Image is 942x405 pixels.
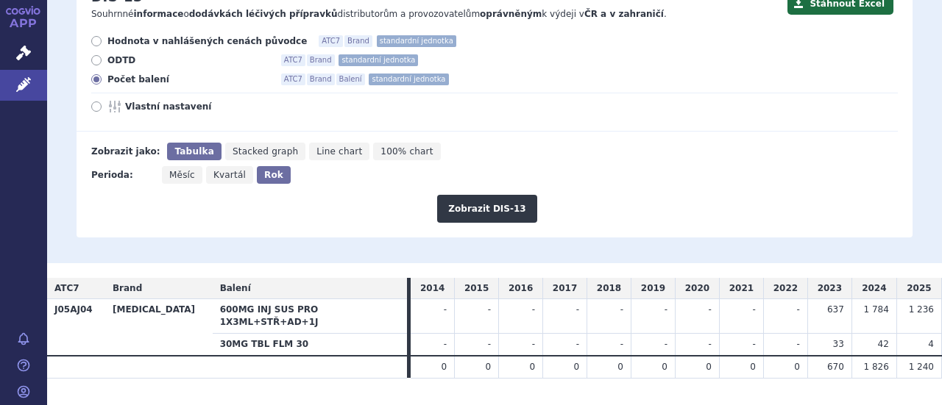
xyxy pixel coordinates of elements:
div: Zobrazit jako: [91,143,160,160]
th: 600MG INJ SUS PRO 1X3ML+STŘ+AD+1J [213,299,408,334]
strong: dodávkách léčivých přípravků [189,9,338,19]
th: [MEDICAL_DATA] [105,299,213,356]
span: - [665,304,667,315]
td: 2015 [455,278,499,299]
span: 1 240 [909,362,934,372]
span: 0 [794,362,800,372]
span: Line chart [316,146,362,157]
td: 2018 [587,278,631,299]
span: 1 236 [909,304,934,315]
div: Perioda: [91,166,155,184]
span: 0 [750,362,756,372]
td: 2022 [763,278,807,299]
span: 100% chart [380,146,433,157]
span: Brand [307,54,335,66]
span: 0 [706,362,712,372]
span: 33 [833,339,844,349]
strong: ČR a v zahraničí [584,9,664,19]
span: - [488,304,491,315]
span: 1 826 [864,362,889,372]
span: - [576,339,579,349]
span: Stacked graph [233,146,298,157]
span: 0 [441,362,447,372]
span: 0 [662,362,667,372]
span: - [665,339,667,349]
td: 2025 [896,278,941,299]
td: 2017 [543,278,587,299]
td: 2021 [719,278,763,299]
span: - [709,304,712,315]
span: 0 [573,362,579,372]
button: Zobrazit DIS-13 [437,195,536,223]
span: - [620,339,623,349]
span: - [797,339,800,349]
span: 670 [827,362,844,372]
span: Počet balení [107,74,269,85]
td: 2014 [411,278,454,299]
td: 2016 [499,278,543,299]
td: 2020 [675,278,719,299]
span: - [488,339,491,349]
span: Rok [264,170,283,180]
span: - [620,304,623,315]
span: Balení [336,74,365,85]
span: ATC7 [281,54,305,66]
span: Brand [113,283,142,293]
span: - [576,304,579,315]
th: 30MG TBL FLM 30 [213,334,408,356]
span: - [532,339,535,349]
span: Kvartál [213,170,246,180]
span: Měsíc [169,170,195,180]
span: - [709,339,712,349]
span: 1 784 [864,304,889,315]
span: 0 [529,362,535,372]
strong: informace [134,9,184,19]
span: - [444,304,447,315]
td: 2023 [807,278,851,299]
span: - [797,304,800,315]
span: - [753,304,756,315]
span: - [753,339,756,349]
td: 2024 [851,278,896,299]
span: standardní jednotka [339,54,418,66]
span: Brand [344,35,372,47]
span: ODTD [107,54,269,66]
span: 42 [878,339,889,349]
strong: oprávněným [480,9,542,19]
span: Hodnota v nahlášených cenách původce [107,35,307,47]
span: - [444,339,447,349]
span: Vlastní nastavení [125,101,287,112]
td: 2019 [631,278,676,299]
th: J05AJ04 [47,299,105,356]
span: 0 [617,362,623,372]
span: Brand [307,74,335,85]
span: ATC7 [54,283,79,293]
span: Tabulka [174,146,213,157]
p: Souhrnné o distributorům a provozovatelům k výdeji v . [91,8,780,21]
span: - [532,304,535,315]
span: ATC7 [319,35,343,47]
span: standardní jednotka [369,74,448,85]
span: 637 [827,304,844,315]
span: ATC7 [281,74,305,85]
span: Balení [220,283,251,293]
span: 0 [485,362,491,372]
span: 4 [928,339,934,349]
span: standardní jednotka [377,35,456,47]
